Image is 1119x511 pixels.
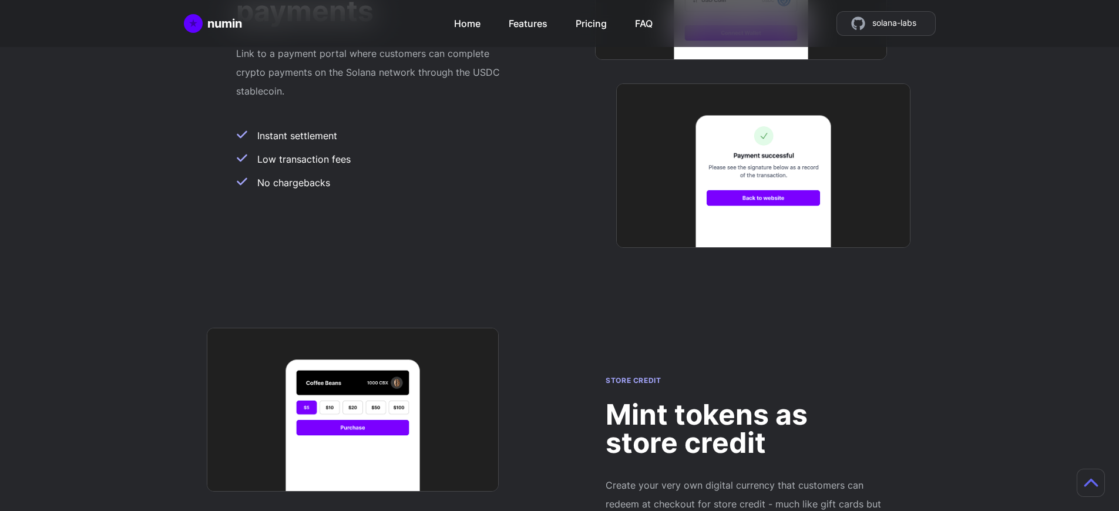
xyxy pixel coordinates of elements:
[257,152,351,166] span: Low transaction fees
[509,12,547,31] a: Features
[454,12,480,31] a: Home
[635,12,653,31] a: FAQ
[207,328,499,492] img: Feature image 5
[207,15,242,32] div: numin
[836,11,936,36] a: source code
[606,401,883,457] h2: Mint tokens as store credit
[236,44,513,100] p: Link to a payment portal where customers can complete crypto payments on the Solana network throu...
[576,12,607,31] a: Pricing
[606,376,661,385] span: Store credit
[872,16,916,31] span: solana-labs
[257,176,330,190] span: No chargebacks
[1077,469,1105,497] button: Scroll to top
[616,83,910,248] img: Feature image 6
[184,14,242,33] a: Home
[257,129,337,143] span: Instant settlement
